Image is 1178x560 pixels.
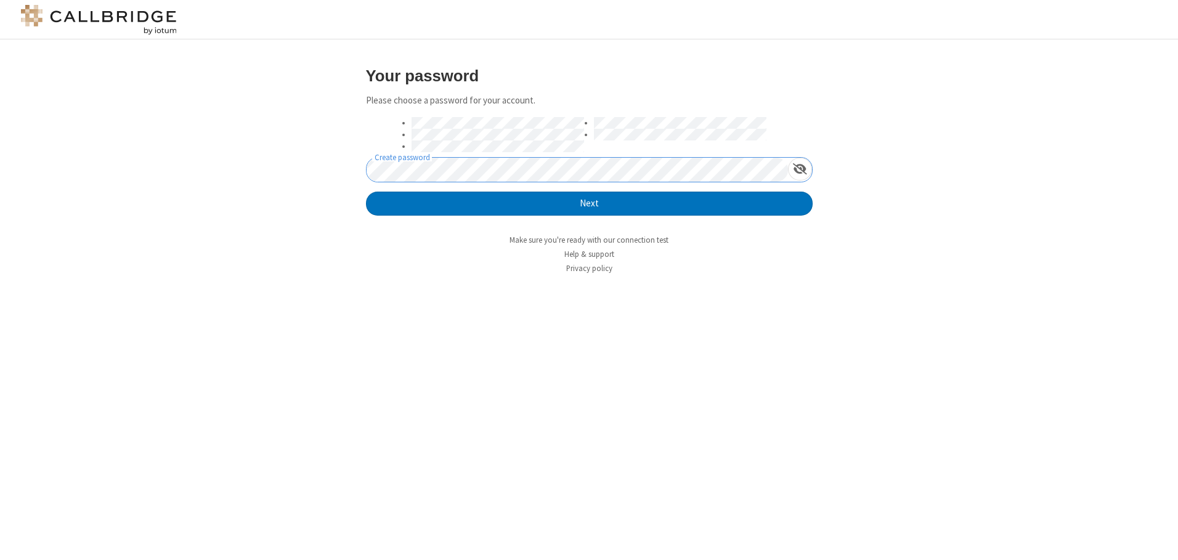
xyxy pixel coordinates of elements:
img: logo@2x.png [18,5,179,34]
button: Next [366,192,813,216]
a: Privacy policy [566,263,612,274]
div: Show password [788,158,812,181]
a: Make sure you're ready with our connection test [510,235,668,245]
p: Please choose a password for your account. [366,94,813,108]
input: Create password [367,158,788,182]
h3: Your password [366,67,813,84]
a: Help & support [564,249,614,259]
